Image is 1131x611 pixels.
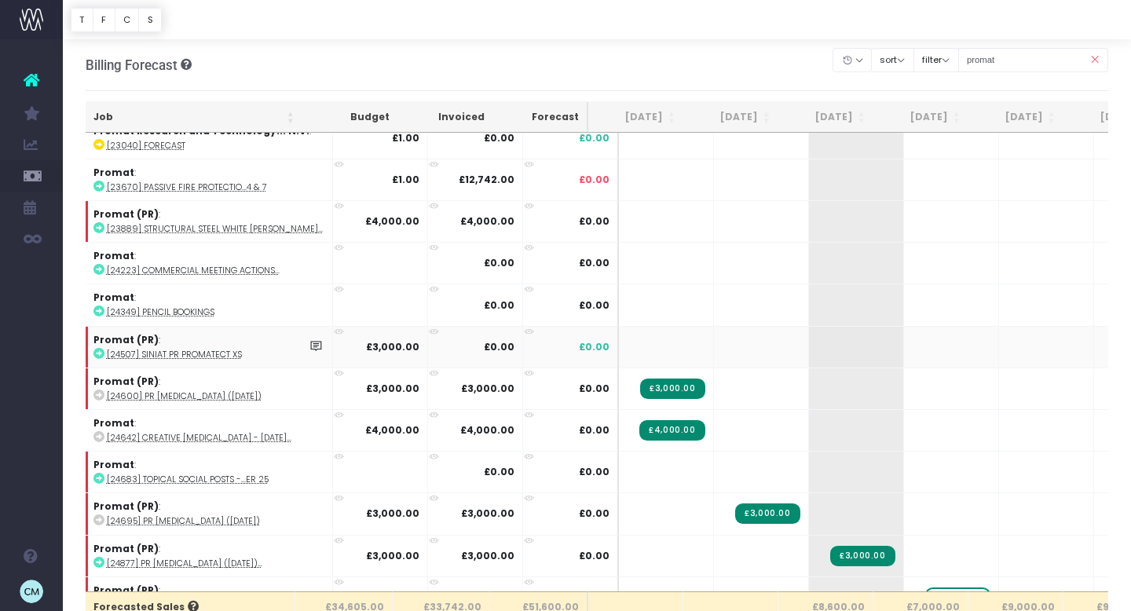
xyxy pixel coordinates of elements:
button: filter [913,48,959,72]
img: images/default_profile_image.png [20,580,43,603]
th: Sep 25: activate to sort column ascending [778,102,873,133]
span: £0.00 [579,256,609,270]
strong: £0.00 [484,465,514,478]
strong: Promat Research and Technology... N.V. [93,124,309,137]
strong: Promat [93,416,134,430]
span: Streamtime Invoice: ST6984 – [24600] PR Retainer (July '25) [640,379,705,399]
strong: £3,000.00 [461,382,514,395]
td: : [86,284,333,325]
span: £0.00 [579,507,609,521]
strong: Promat (PR) [93,207,159,221]
strong: £1.00 [392,131,419,145]
td: : [86,492,333,534]
span: £0.00 [579,131,609,145]
input: Search... [958,48,1109,72]
span: £0.00 [579,340,609,354]
td: : [86,451,333,492]
th: Aug 25: activate to sort column ascending [683,102,778,133]
td: : [86,159,333,200]
th: Budget [302,102,397,133]
th: Job: activate to sort column ascending [86,102,302,133]
td: : [86,200,333,242]
strong: Promat [93,291,134,304]
abbr: [24223] Commercial Meeting Actions [107,265,280,276]
span: Streamtime Invoice: ST6985 – [24695] PR Retainer (August '25) [735,503,800,524]
div: Vertical button group [71,8,162,32]
span: £0.00 [579,173,609,187]
abbr: [23889] Structural steel white paper [107,223,323,235]
abbr: [24877] PR Retainer (September '25) [107,558,262,569]
strong: Promat (PR) [93,584,159,597]
strong: £4,000.00 [365,214,419,228]
button: F [93,8,115,32]
strong: Promat (PR) [93,375,159,388]
strong: £3,000.00 [461,507,514,520]
th: Nov 25: activate to sort column ascending [968,102,1063,133]
strong: Promat (PR) [93,542,159,555]
abbr: [24683] Topical Social Posts - Summer 25 [107,474,269,485]
strong: £3,000.00 [366,549,419,562]
abbr: [24695] PR Retainer (August '25) [107,515,260,527]
strong: £3,000.00 [366,340,419,353]
button: C [115,8,140,32]
strong: £0.00 [484,256,514,269]
strong: Promat [93,458,134,471]
button: T [71,8,93,32]
abbr: [23670] Passive Fire Protection Handbook - Section 2, 3, 4 & 7 [107,181,267,193]
strong: £0.00 [484,131,514,145]
span: £0.00 [579,214,609,229]
strong: £3,000.00 [461,549,514,562]
button: sort [871,48,914,72]
abbr: [24600] PR Retainer (July '25) [107,390,262,402]
span: £0.00 [579,382,609,396]
abbr: [24642] Creative Retainer - July 25 [107,432,291,444]
abbr: [23040] Forecast [107,140,185,152]
strong: £4,000.00 [365,423,419,437]
button: S [138,8,162,32]
th: Oct 25: activate to sort column ascending [873,102,968,133]
th: Invoiced [397,102,492,133]
strong: Promat [93,249,134,262]
th: Jul 25: activate to sort column ascending [588,102,683,133]
td: : [86,368,333,409]
strong: £3,000.00 [366,507,419,520]
abbr: [24507] Siniat PR Promatect XS [107,349,242,360]
span: £0.00 [579,549,609,563]
strong: Promat (PR) [93,499,159,513]
span: £0.00 [579,423,609,437]
td: : [86,535,333,576]
strong: £4,000.00 [460,214,514,228]
span: Streamtime Invoice: ST6991 – Creative Retainer - July 25 [639,420,705,441]
span: £0.00 [579,298,609,313]
strong: £4,000.00 [460,423,514,437]
strong: £0.00 [484,298,514,312]
strong: £0.00 [484,340,514,353]
th: Forecast [492,102,588,133]
td: : [86,409,333,451]
span: Streamtime Invoice: ST7056 – [24877] PR Retainer (September '25) [830,546,895,566]
td: : [86,242,333,284]
span: wayahead Sales Forecast Item [925,587,990,608]
td: : [86,117,333,159]
strong: £1.00 [392,173,419,186]
span: £0.00 [579,465,609,479]
td: : [86,326,333,368]
abbr: [24349] Pencil Bookings [107,306,214,318]
strong: Promat [93,166,134,179]
strong: £3,000.00 [366,382,419,395]
strong: Promat (PR) [93,333,159,346]
span: Billing Forecast [86,57,178,73]
strong: £12,742.00 [459,173,514,186]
